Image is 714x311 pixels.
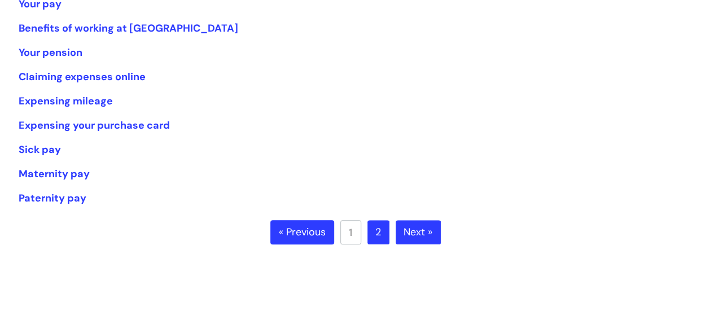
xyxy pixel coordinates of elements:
[396,220,441,245] a: Next »
[19,143,61,156] a: Sick pay
[19,94,113,108] a: Expensing mileage
[19,119,170,132] a: Expensing your purchase card
[19,46,82,59] a: Your pension
[19,167,90,181] a: Maternity pay
[340,220,361,244] a: 1
[19,70,146,84] a: Claiming expenses online
[19,191,86,205] a: Paternity pay
[270,220,334,245] a: « Previous
[367,220,389,245] a: 2
[19,21,238,35] a: Benefits of working at [GEOGRAPHIC_DATA]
